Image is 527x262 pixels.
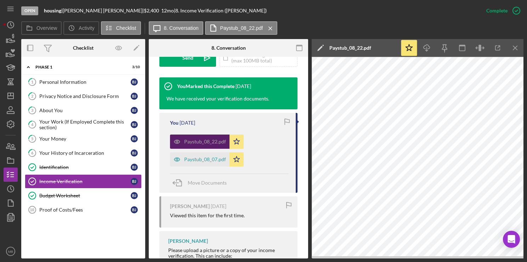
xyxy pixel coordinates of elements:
tspan: 1 [31,80,33,84]
a: Budget WorksheetBJ [25,189,142,203]
div: Viewed this item for the first time. [170,213,245,218]
div: Your Work (If Employed Complete this section) [39,119,131,130]
div: Budget Worksheet [39,193,131,198]
div: B J [131,93,138,100]
span: $2,400 [144,7,159,13]
div: B J [131,149,138,157]
div: B J [131,192,138,199]
button: Checklist [101,21,141,35]
div: You Marked this Complete [177,83,234,89]
tspan: 4 [31,122,34,127]
label: Checklist [116,25,136,31]
a: 1Personal InformationBJ [25,75,142,89]
div: Paystub_08_22.pdf [184,139,226,144]
button: Paystub_08_22.pdf [170,135,244,149]
div: Phase 1 [35,65,122,69]
button: MB [4,244,18,258]
div: B J [131,121,138,128]
a: IdentificationBJ [25,160,142,174]
tspan: 3 [31,108,33,113]
div: [PERSON_NAME] [168,238,208,244]
div: | [44,8,63,13]
label: Overview [36,25,57,31]
div: Open [21,6,38,15]
div: 8. Conversation [211,45,246,51]
a: Income VerificationBJ [25,174,142,189]
tspan: 5 [31,136,33,141]
div: Privacy Notice and Disclosure Form [39,93,131,99]
div: 12 mo [161,8,174,13]
button: Overview [21,21,62,35]
div: 3 / 10 [127,65,140,69]
time: 2025-09-09 16:33 [211,203,226,209]
div: Open Intercom Messenger [503,231,520,248]
div: Your History of Incarceration [39,150,131,156]
a: 10Proof of Costs/FeesBJ [25,203,142,217]
div: [PERSON_NAME] [170,203,210,209]
div: Complete [486,4,508,18]
div: Proof of Costs/Fees [39,207,131,213]
a: 2Privacy Notice and Disclosure FormBJ [25,89,142,103]
label: 8. Conversation [164,25,199,31]
a: 5Your MoneyBJ [25,132,142,146]
button: Activity [63,21,99,35]
div: B J [131,178,138,185]
div: Send [182,49,193,67]
tspan: 6 [31,151,34,155]
button: Paystub_08_07.pdf [170,152,244,167]
text: MB [8,250,13,253]
div: B J [131,107,138,114]
div: Paystub_08_07.pdf [184,157,226,162]
div: B J [131,164,138,171]
div: About You [39,108,131,113]
button: Move Documents [170,174,234,192]
tspan: 10 [30,208,34,212]
div: B J [131,78,138,86]
div: Your Money [39,136,131,142]
a: 3About YouBJ [25,103,142,118]
div: Paystub_08_22.pdf [329,45,371,51]
div: Checklist [73,45,93,51]
a: 4Your Work (If Employed Complete this section)BJ [25,118,142,132]
div: You [170,120,178,126]
b: housing [44,7,61,13]
button: Paystub_08_22.pdf [205,21,278,35]
a: 6Your History of IncarcerationBJ [25,146,142,160]
time: 2025-09-10 20:19 [236,83,251,89]
button: 8. Conversation [149,21,203,35]
time: 2025-09-09 16:35 [180,120,195,126]
tspan: 2 [31,94,33,98]
label: Activity [79,25,94,31]
div: B J [131,206,138,213]
div: [PERSON_NAME] [PERSON_NAME] | [63,8,144,13]
button: Send [159,49,216,67]
button: Complete [479,4,523,18]
div: | 8. Income Verification ([PERSON_NAME]) [174,8,267,13]
div: Income Verification [39,179,131,184]
label: Paystub_08_22.pdf [220,25,263,31]
div: B J [131,135,138,142]
div: We have received your verification documents. [159,95,276,109]
span: Move Documents [188,180,227,186]
div: Personal Information [39,79,131,85]
div: Identification [39,164,131,170]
